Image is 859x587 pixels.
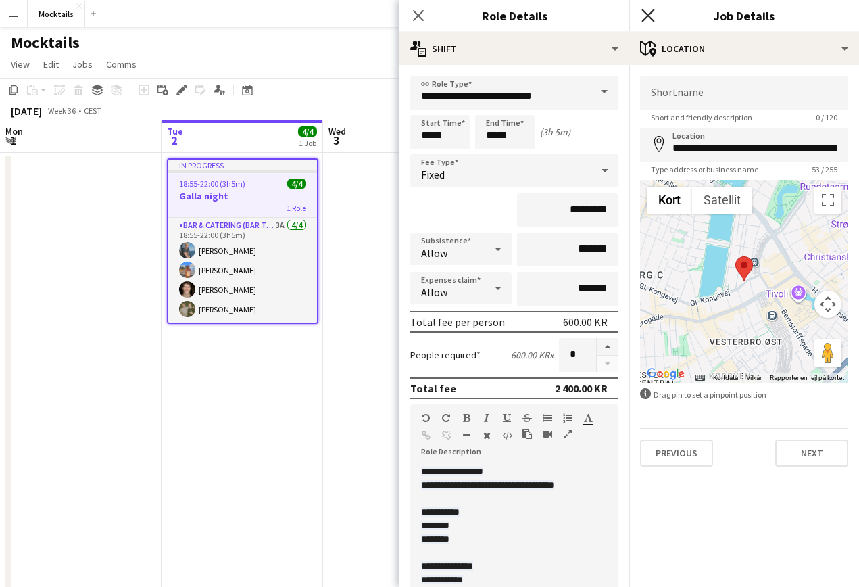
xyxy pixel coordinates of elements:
button: Next [775,440,848,467]
h1: Mocktails [11,32,80,53]
h3: Role Details [399,7,629,24]
span: 53 / 255 [801,164,848,174]
span: Week 36 [45,105,78,116]
span: Tue [167,125,183,137]
button: Mocktails [28,1,85,27]
app-job-card: In progress18:55-22:00 (3h5m)4/4Galla night1 RoleBar & Catering (Bar Tender)3A4/418:55-22:00 (3h5... [167,158,318,324]
div: Total fee per person [410,315,505,329]
span: Jobs [72,58,93,70]
button: Kortdata [713,373,738,383]
button: Previous [640,440,713,467]
button: Italic [482,413,491,423]
a: Edit [38,55,64,73]
span: Allow [421,285,447,299]
a: Jobs [67,55,98,73]
span: Edit [43,58,59,70]
button: Text Color [583,413,593,423]
span: 0 / 120 [805,112,848,122]
button: Vis vejkort [647,187,692,214]
button: Vis satellitbilleder [692,187,752,214]
span: View [11,58,30,70]
button: HTML Code [502,430,512,441]
a: Vilkår (åbnes i en ny fane) [746,374,762,381]
span: 4/4 [298,126,317,137]
button: Clear Formatting [482,430,491,441]
a: Rapporter en fejl på kortet [770,374,844,381]
span: Short and friendly description [640,112,763,122]
button: Increase [597,338,618,356]
button: Unordered List [543,413,552,423]
div: 1 Job [299,138,316,148]
button: Ordered List [563,413,572,423]
button: Paste as plain text [522,429,532,440]
button: Undo [421,413,431,423]
span: 3 [326,133,346,148]
span: Type address or business name [640,164,769,174]
div: [DATE] [11,104,42,118]
button: Redo [441,413,451,423]
button: Bold [462,413,471,423]
div: In progress [168,160,317,170]
label: People required [410,349,481,361]
span: Fixed [421,168,445,181]
div: Location [629,32,859,65]
div: Drag pin to set a pinpoint position [640,388,848,401]
a: View [5,55,35,73]
div: 600.00 KR [563,315,608,329]
span: Wed [328,125,346,137]
h3: Galla night [168,190,317,202]
span: 1 [3,133,23,148]
div: Total fee [410,381,456,395]
span: 18:55-22:00 (3h5m) [179,179,245,189]
span: 4/4 [287,179,306,189]
div: Shift [399,32,629,65]
button: Fullscreen [563,429,572,440]
div: (3h 5m) [540,126,570,138]
div: 600.00 KR x [511,349,554,361]
span: Allow [421,246,447,260]
button: Strikethrough [522,413,532,423]
button: Underline [502,413,512,423]
div: CEST [84,105,101,116]
span: 2 [165,133,183,148]
button: Styringselement til kortkamera [814,291,841,318]
button: Træk Pegman hen på kortet for at åbne Street View [814,339,841,367]
a: Comms [101,55,142,73]
a: Åbn dette området i Google Maps (åbner i et nyt vindue) [643,365,688,383]
div: 2 400.00 KR [555,381,608,395]
button: Slå fuld skærm til/fra [814,187,841,214]
span: 1 Role [287,203,306,213]
app-card-role: Bar & Catering (Bar Tender)3A4/418:55-22:00 (3h5m)[PERSON_NAME][PERSON_NAME][PERSON_NAME][PERSON_... [168,218,317,323]
button: Horizontal Line [462,430,471,441]
span: Comms [106,58,137,70]
span: Mon [5,125,23,137]
h3: Job Details [629,7,859,24]
button: Insert video [543,429,552,440]
button: Tastaturgenveje [695,373,705,383]
img: Google [643,365,688,383]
